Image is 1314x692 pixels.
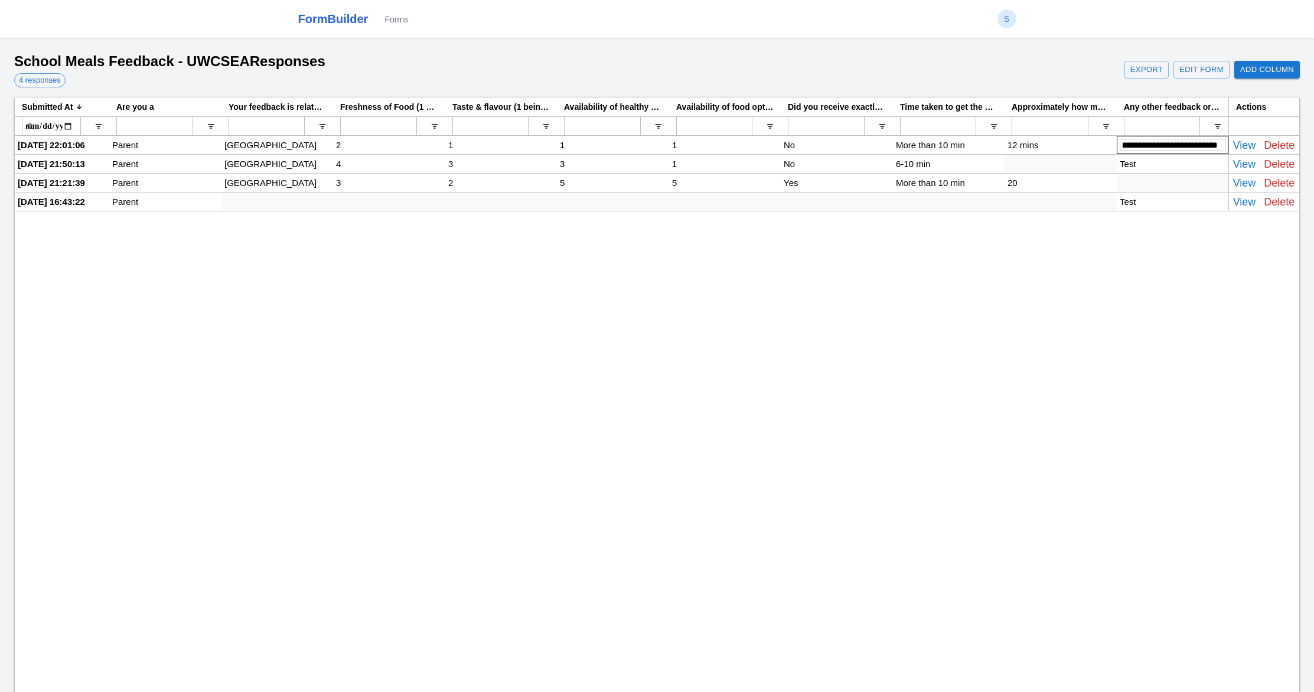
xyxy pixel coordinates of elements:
h1: School Meals Feedback - UWCSEA Responses [14,52,325,71]
div: Parent [109,192,221,211]
div: 4 [333,155,445,173]
input: Did you receive exactly what you ordered for? Filter Input [788,116,865,136]
div: 2 [333,136,445,154]
input: Freshness of Food (1 being worst, 10 being best about the school canteen food) Filter Input [340,116,417,136]
input: Taste & flavour (1 being worst, 10 being best about the school canteen food) Filter Input [452,116,529,136]
input: Time taken to get the order at the kiosk? Filter Input [900,116,976,136]
div: Parent [109,136,221,154]
button: Delete Response [1261,192,1297,211]
button: Open Filter Menu [1103,123,1110,130]
span: Availability of healthy choices (1 being worst, 10 being best about the school canteen food) [564,102,662,112]
div: Parent [109,155,221,173]
div: Parent [109,174,221,192]
button: S [997,9,1016,28]
input: Any other feedback or experiences you would like to share. Filter Input [1124,116,1200,136]
button: Delete Response [1261,174,1297,192]
button: Open Filter Menu [879,123,886,130]
button: Delete Response [1261,136,1297,155]
div: Test [1117,155,1228,173]
button: Open Filter Menu [767,123,774,130]
button: View Details [1230,136,1259,155]
input: Availability of healthy choices (1 being worst, 10 being best about the school canteen food) Filt... [564,116,641,136]
div: [DATE] 21:50:13 [15,155,109,173]
div: 3 [333,174,445,192]
div: 1 [557,136,669,154]
div: [GEOGRAPHIC_DATA] [221,174,333,192]
div: No [781,136,893,154]
input: Input Editor [1120,139,1225,151]
button: Add Column [1234,61,1300,79]
div: [GEOGRAPHIC_DATA] [221,136,333,154]
div: 20 [1005,174,1117,192]
div: 3 [445,155,557,173]
button: Open Filter Menu [990,123,997,130]
button: Open Filter Menu [431,123,438,130]
div: 1 [445,136,557,154]
button: Open Filter Menu [543,123,550,130]
div: [GEOGRAPHIC_DATA] [221,155,333,173]
button: Open Filter Menu [655,123,662,130]
span: Approximately how much time did it take to get your food? [1012,102,1110,112]
button: View Details [1230,155,1259,174]
div: 5 [669,174,781,192]
input: Approximately how much time did it take to get your food? Filter Input [1012,116,1088,136]
button: Open Filter Menu [1214,123,1221,130]
input: Submitted At Filter Input [22,116,81,137]
span: Are you a [116,102,154,112]
div: 6-10 min [893,155,1005,173]
span: 4 responses [15,74,65,86]
div: 12 mins [1005,136,1117,154]
a: FormBuilder [298,11,369,27]
div: More than 10 min [893,136,1005,154]
div: 1 [669,136,781,154]
div: 2 [445,174,557,192]
span: Availability of food options eg. nut-free, gluten-free, vegetarian, vegan (1 being worst, 10 bein... [676,102,774,112]
button: View Details [1230,192,1259,211]
div: Test [1117,192,1228,211]
div: 3 [557,155,669,173]
span: Any other feedback or experiences you would like to share. [1124,102,1221,112]
button: View Details [1230,174,1259,192]
div: [DATE] 22:01:06 [15,136,109,154]
input: Are you a Filter Input [116,116,193,136]
span: Submitted At [22,102,73,112]
div: 1 [669,155,781,173]
div: More than 10 min [893,174,1005,192]
div: [DATE] 21:21:39 [15,174,109,192]
span: Did you receive exactly what you ordered for? [788,102,886,112]
div: [DATE] 16:43:22 [15,192,109,211]
span: Your feedback is related to which campus: [229,102,326,112]
span: Time taken to get the order at the kiosk? [900,102,997,112]
span: Taste & flavour (1 being worst, 10 being best about the school canteen food) [452,102,550,112]
button: Open Filter Menu [207,123,214,130]
div: 5 [557,174,669,192]
input: Availability of food options eg. nut-free, gluten-free, vegetarian, vegan (1 being worst, 10 bein... [676,116,752,136]
div: No [781,155,893,173]
button: Open Filter Menu [95,123,102,130]
button: Delete Response [1261,155,1297,174]
button: Open Filter Menu [319,123,326,130]
span: Actions [1236,102,1266,112]
input: Your feedback is related to which campus: Filter Input [229,116,305,136]
div: Yes [781,174,893,192]
a: Edit Form [1173,61,1230,79]
button: Export [1124,61,1169,79]
span: Freshness of Food (1 being worst, 10 being best about the school canteen food) [340,102,438,112]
